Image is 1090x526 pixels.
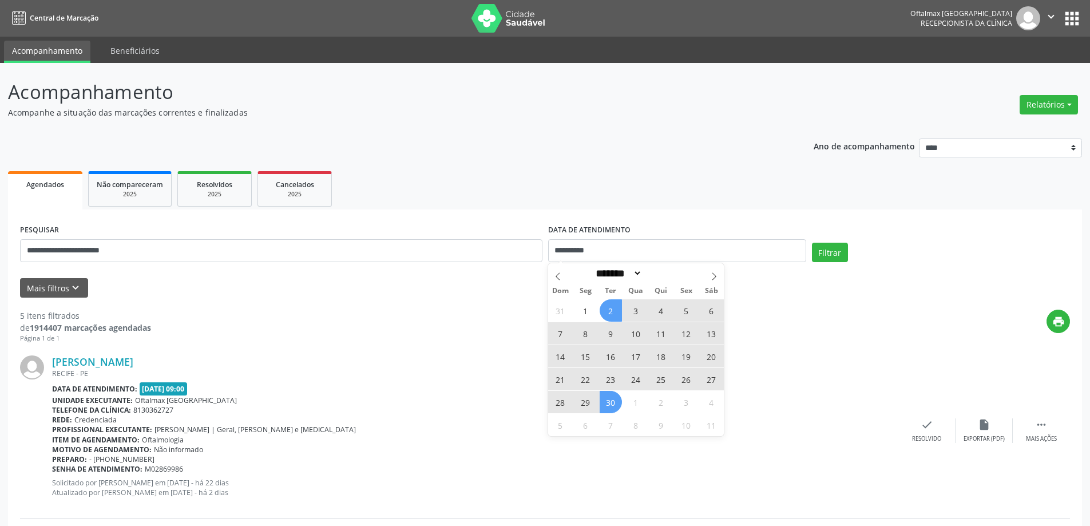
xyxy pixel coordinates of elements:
[1047,310,1070,333] button: print
[625,299,647,322] span: Setembro 3, 2025
[699,287,724,295] span: Sáb
[1020,95,1078,114] button: Relatórios
[625,391,647,413] span: Outubro 1, 2025
[97,180,163,189] span: Não compareceram
[20,222,59,239] label: PESQUISAR
[921,18,1012,28] span: Recepcionista da clínica
[1035,418,1048,431] i: 
[197,180,232,189] span: Resolvidos
[812,243,848,262] button: Filtrar
[52,396,133,405] b: Unidade executante:
[52,435,140,445] b: Item de agendamento:
[52,464,142,474] b: Senha de atendimento:
[52,355,133,368] a: [PERSON_NAME]
[1040,6,1062,30] button: 
[89,454,154,464] span: - [PHONE_NUMBER]
[625,368,647,390] span: Setembro 24, 2025
[4,41,90,63] a: Acompanhamento
[142,435,184,445] span: Oftalmologia
[549,299,572,322] span: Agosto 31, 2025
[102,41,168,61] a: Beneficiários
[186,190,243,199] div: 2025
[20,310,151,322] div: 5 itens filtrados
[625,414,647,436] span: Outubro 8, 2025
[574,322,597,345] span: Setembro 8, 2025
[135,396,237,405] span: Oftalmax [GEOGRAPHIC_DATA]
[574,414,597,436] span: Outubro 6, 2025
[52,445,152,454] b: Motivo de agendamento:
[52,384,137,394] b: Data de atendimento:
[650,299,672,322] span: Setembro 4, 2025
[52,454,87,464] b: Preparo:
[52,405,131,415] b: Telefone da clínica:
[650,322,672,345] span: Setembro 11, 2025
[700,368,723,390] span: Setembro 27, 2025
[814,139,915,153] p: Ano de acompanhamento
[912,435,941,443] div: Resolvido
[20,322,151,334] div: de
[1062,9,1082,29] button: apps
[52,369,898,378] div: RECIFE - PE
[650,345,672,367] span: Setembro 18, 2025
[574,345,597,367] span: Setembro 15, 2025
[573,287,598,295] span: Seg
[549,322,572,345] span: Setembro 7, 2025
[1052,315,1065,328] i: print
[675,322,697,345] span: Setembro 12, 2025
[1026,435,1057,443] div: Mais ações
[700,414,723,436] span: Outubro 11, 2025
[978,418,990,431] i: insert_drive_file
[625,345,647,367] span: Setembro 17, 2025
[549,391,572,413] span: Setembro 28, 2025
[74,415,117,425] span: Credenciada
[549,414,572,436] span: Outubro 5, 2025
[675,345,697,367] span: Setembro 19, 2025
[700,345,723,367] span: Setembro 20, 2025
[600,414,622,436] span: Outubro 7, 2025
[1045,10,1057,23] i: 
[8,106,760,118] p: Acompanhe a situação das marcações correntes e finalizadas
[625,322,647,345] span: Setembro 10, 2025
[549,345,572,367] span: Setembro 14, 2025
[598,287,623,295] span: Ter
[574,391,597,413] span: Setembro 29, 2025
[26,180,64,189] span: Agendados
[97,190,163,199] div: 2025
[69,282,82,294] i: keyboard_arrow_down
[650,368,672,390] span: Setembro 25, 2025
[700,299,723,322] span: Setembro 6, 2025
[600,368,622,390] span: Setembro 23, 2025
[20,278,88,298] button: Mais filtroskeyboard_arrow_down
[675,368,697,390] span: Setembro 26, 2025
[623,287,648,295] span: Qua
[592,267,643,279] select: Month
[52,425,152,434] b: Profissional executante:
[574,368,597,390] span: Setembro 22, 2025
[52,478,898,497] p: Solicitado por [PERSON_NAME] em [DATE] - há 22 dias Atualizado por [PERSON_NAME] em [DATE] - há 2...
[52,415,72,425] b: Rede:
[133,405,173,415] span: 8130362727
[266,190,323,199] div: 2025
[30,322,151,333] strong: 1914407 marcações agendadas
[600,299,622,322] span: Setembro 2, 2025
[548,222,631,239] label: DATA DE ATENDIMENTO
[8,78,760,106] p: Acompanhamento
[675,299,697,322] span: Setembro 5, 2025
[600,391,622,413] span: Setembro 30, 2025
[600,322,622,345] span: Setembro 9, 2025
[548,287,573,295] span: Dom
[30,13,98,23] span: Central de Marcação
[964,435,1005,443] div: Exportar (PDF)
[154,425,356,434] span: [PERSON_NAME] | Geral, [PERSON_NAME] e [MEDICAL_DATA]
[20,355,44,379] img: img
[154,445,203,454] span: Não informado
[648,287,673,295] span: Qui
[8,9,98,27] a: Central de Marcação
[910,9,1012,18] div: Oftalmax [GEOGRAPHIC_DATA]
[700,322,723,345] span: Setembro 13, 2025
[276,180,314,189] span: Cancelados
[675,414,697,436] span: Outubro 10, 2025
[600,345,622,367] span: Setembro 16, 2025
[140,382,188,396] span: [DATE] 09:00
[549,368,572,390] span: Setembro 21, 2025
